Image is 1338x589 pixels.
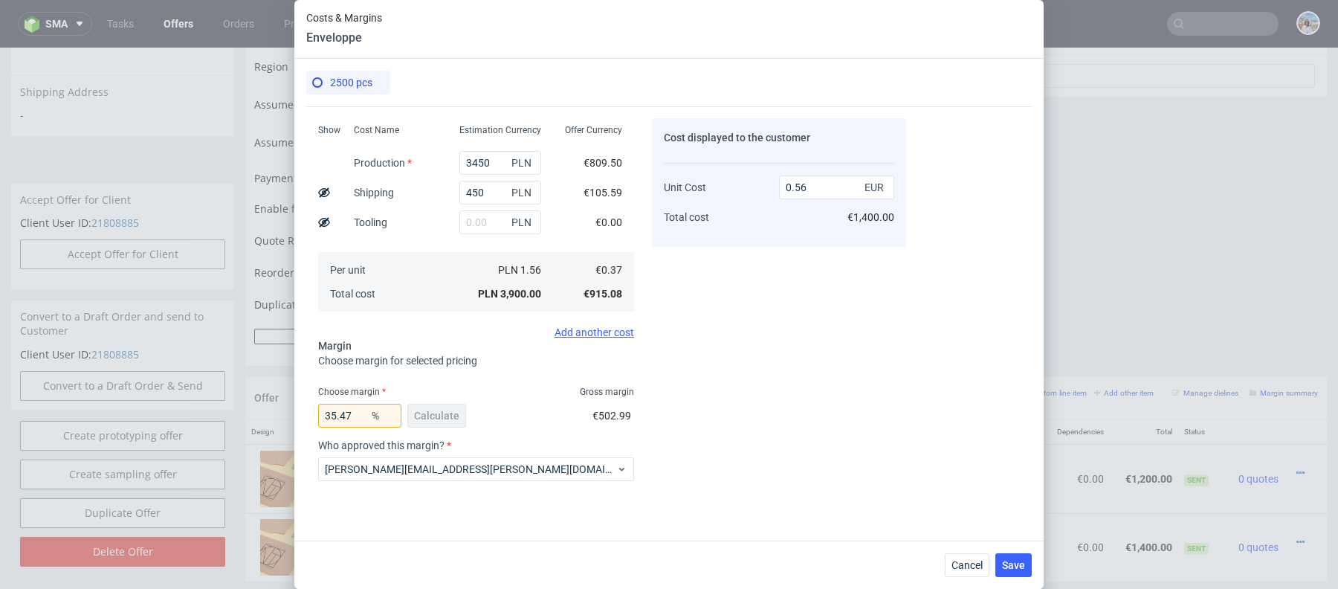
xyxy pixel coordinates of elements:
[595,264,622,276] span: €0.37
[882,373,924,397] th: Quant.
[325,462,616,477] span: [PERSON_NAME][EMAIL_ADDRESS][PERSON_NAME][DOMAIN_NAME]
[20,451,225,480] a: Duplicate Offer
[1110,373,1178,397] th: Total
[20,489,225,519] input: Delete Offer
[592,410,631,422] span: €502.99
[862,177,891,198] span: EUR
[385,156,397,168] img: Hokodo
[330,288,375,300] span: Total cost
[418,424,465,439] span: Enveloppe
[1172,341,1238,350] small: Manage dielines
[418,492,877,508] div: • [GEOGRAPHIC_DATA] • Color • [GEOGRAPHIC_DATA] • No foil
[254,152,459,181] td: Enable flexible payments
[584,288,622,300] span: €915.08
[362,425,398,437] strong: 771345
[882,396,924,466] td: 2000
[254,245,459,280] td: Duplicate of (Offer ID)
[1238,425,1279,437] span: 0 quotes
[254,80,459,118] td: Assumed delivery zipcode
[973,466,1041,534] td: €1,400.00
[565,124,622,136] span: Offer Currency
[254,4,459,42] td: Region
[1041,396,1110,466] td: €0.00
[254,181,459,216] td: Quote Request ID
[318,440,634,451] label: Who approved this margin?
[306,30,382,46] header: Enveloppe
[260,471,334,528] img: 2449538-custom-cardboard-envelope
[459,124,541,136] span: Estimation Currency
[508,152,538,173] span: PLN
[584,187,622,199] span: €105.59
[20,60,225,75] span: -
[369,405,398,426] span: %
[11,28,234,61] div: Shipping Address
[1238,494,1279,506] span: 0 quotes
[354,157,412,169] label: Production
[11,253,234,300] div: Convert to a Draft Order and send to Customer
[254,42,459,80] td: Assumed delivery country
[91,300,139,314] a: 21808885
[11,136,234,169] div: Accept Offer for Client
[508,212,538,233] span: PLN
[20,412,225,442] a: Create sampling offer
[1184,495,1209,507] span: Sent
[924,396,972,466] td: €0.60
[924,466,972,534] td: €0.56
[20,300,225,315] p: Client User ID:
[459,151,541,175] input: 0.00
[831,341,900,350] small: Add PIM line item
[1094,341,1154,350] small: Add other item
[1178,373,1224,397] th: Status
[20,324,225,353] input: Convert to a Draft Order & Send
[809,16,1315,40] input: Type to create new task
[254,281,437,297] button: Force CRM resync
[664,181,706,193] span: Unit Cost
[459,210,541,234] input: 0.00
[91,168,139,182] a: 21808885
[418,423,877,439] div: • [GEOGRAPHIC_DATA] • Color • [GEOGRAPHIC_DATA] • No foil
[20,373,225,403] a: Create prototyping offer
[459,181,541,205] input: 0.00
[356,373,412,397] th: ID
[882,466,924,534] td: 2500
[260,403,334,460] img: 2449538-custom-cardboard-envelope
[362,494,398,506] strong: 771369
[1006,341,1087,350] small: Add custom line item
[245,373,356,397] th: Design
[908,341,998,350] small: Add line item from VMA
[1110,396,1178,466] td: €1,200.00
[1110,466,1178,534] td: €1,400.00
[753,426,807,438] span: SPEC- 216867
[664,211,709,223] span: Total cost
[945,553,989,577] button: Cancel
[306,12,382,24] span: Costs & Margins
[354,216,387,228] label: Tooling
[498,264,541,276] span: PLN 1.56
[951,560,983,570] span: Cancel
[330,77,372,88] span: 2500 pcs
[1002,560,1025,570] span: Save
[753,495,807,507] span: SPEC- 216887
[318,326,634,338] div: Add another cost
[318,355,477,367] span: Choose margin for selected pricing
[463,120,766,141] button: Single payment (default)
[595,216,622,228] span: €0.00
[924,373,972,397] th: Unit Price
[20,192,225,222] button: Accept Offer for Client
[318,404,401,428] input: 0.00
[254,344,279,356] span: Offer
[412,373,883,397] th: Name
[354,124,399,136] span: Cost Name
[254,216,459,245] td: Reorder
[1184,427,1209,439] span: Sent
[318,387,386,397] label: Choose margin
[418,493,465,508] span: Enveloppe
[254,118,459,152] td: Payment
[478,288,541,300] span: PLN 3,900.00
[318,340,352,352] span: Margin
[584,157,622,169] span: €809.50
[973,396,1041,466] td: €1,200.00
[995,553,1032,577] button: Save
[1250,341,1318,350] small: Margin summary
[318,124,340,136] span: Show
